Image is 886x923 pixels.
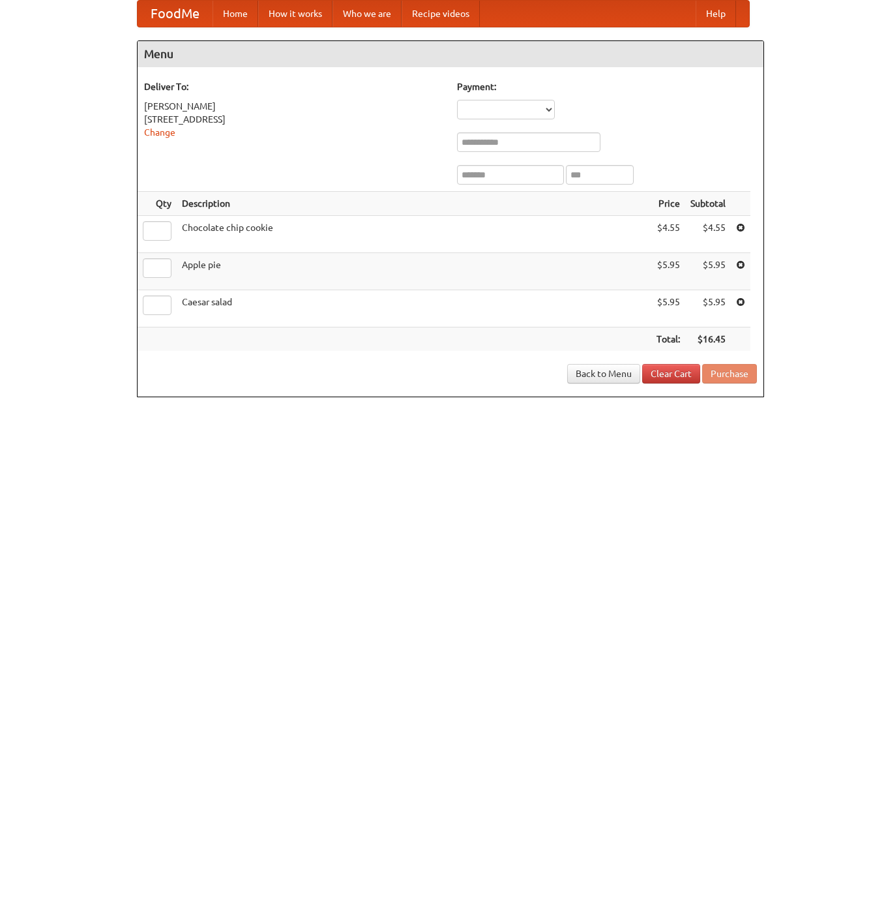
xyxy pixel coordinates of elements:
[702,364,757,384] button: Purchase
[144,113,444,126] div: [STREET_ADDRESS]
[685,327,731,352] th: $16.45
[332,1,402,27] a: Who we are
[642,364,700,384] a: Clear Cart
[177,216,651,253] td: Chocolate chip cookie
[213,1,258,27] a: Home
[138,192,177,216] th: Qty
[685,216,731,253] td: $4.55
[685,290,731,327] td: $5.95
[685,253,731,290] td: $5.95
[258,1,332,27] a: How it works
[177,192,651,216] th: Description
[144,80,444,93] h5: Deliver To:
[696,1,736,27] a: Help
[685,192,731,216] th: Subtotal
[177,253,651,290] td: Apple pie
[567,364,640,384] a: Back to Menu
[457,80,757,93] h5: Payment:
[651,253,685,290] td: $5.95
[651,216,685,253] td: $4.55
[651,192,685,216] th: Price
[144,100,444,113] div: [PERSON_NAME]
[138,1,213,27] a: FoodMe
[177,290,651,327] td: Caesar salad
[402,1,480,27] a: Recipe videos
[651,327,685,352] th: Total:
[144,127,175,138] a: Change
[651,290,685,327] td: $5.95
[138,41,763,67] h4: Menu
